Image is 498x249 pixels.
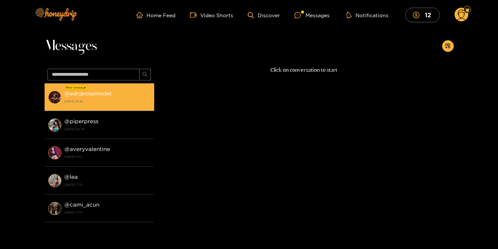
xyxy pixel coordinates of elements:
button: 12 [405,8,440,22]
strong: @ averyvalentine [64,146,110,152]
img: conversation [48,118,61,132]
img: conversation [48,91,61,104]
span: home [136,12,147,18]
span: dollar [413,12,423,18]
strong: [DATE] 17:13 [64,209,151,216]
strong: [DATE] 19:40 [64,98,151,105]
img: Fan Level [465,8,470,12]
img: conversation [48,174,61,187]
a: Discover [248,12,280,18]
span: appstore-add [445,43,451,49]
strong: [DATE] 17:17 [64,154,151,160]
strong: @ cami_acun [64,201,99,208]
div: New message [65,85,88,90]
span: Messages [45,37,97,55]
a: Home Feed [136,12,175,18]
strong: [DATE] 17:15 [64,181,151,188]
button: Notifications [344,11,391,19]
img: conversation [48,146,61,159]
strong: @ lea [64,174,78,180]
div: Messages [294,11,330,19]
button: appstore-add [442,40,454,52]
img: conversation [48,202,61,215]
a: Video Shorts [190,12,233,18]
button: search [139,69,151,80]
span: search [142,72,148,78]
mark: 12 [424,11,432,19]
strong: [DATE] 00:34 [64,126,151,132]
strong: @ ednarossmodel [64,90,111,97]
p: Click on conversation to start [154,66,454,74]
span: video-camera [190,12,200,18]
strong: @ piperpress [64,118,98,124]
